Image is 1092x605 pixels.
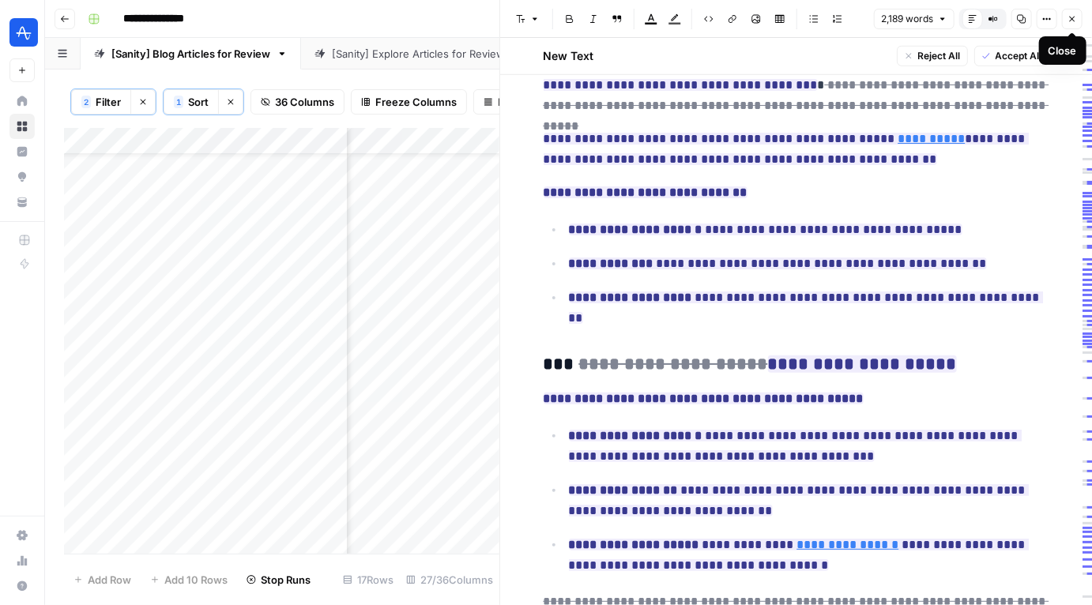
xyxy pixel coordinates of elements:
div: [Sanity] Blog Articles for Review [111,46,270,62]
a: Settings [9,523,35,548]
button: Help + Support [9,573,35,599]
span: 2 [84,96,88,108]
button: Row Height [473,89,565,115]
a: [Sanity] Explore Articles for Review [301,38,537,70]
div: 1 [174,96,183,108]
a: Usage [9,548,35,573]
span: Stop Runs [261,572,311,588]
img: Amplitude Logo [9,18,38,47]
button: 2,189 words [874,9,955,29]
span: Add Row [88,572,131,588]
div: Close [1049,43,1077,58]
h2: New Text [544,48,594,64]
a: Opportunities [9,164,35,190]
span: 2,189 words [881,12,933,26]
a: Your Data [9,190,35,215]
span: Sort [188,94,209,110]
button: 36 Columns [250,89,345,115]
span: Accept All [996,49,1042,63]
a: Home [9,88,35,114]
button: Add 10 Rows [141,567,237,592]
span: Freeze Columns [375,94,457,110]
span: Filter [96,94,121,110]
button: Stop Runs [237,567,320,592]
div: 17 Rows [337,567,400,592]
button: Accept All [974,46,1049,66]
div: 27/36 Columns [400,567,499,592]
button: 1Sort [164,89,218,115]
button: Workspace: Amplitude [9,13,35,52]
button: 2Filter [71,89,130,115]
span: 1 [176,96,181,108]
a: [Sanity] Blog Articles for Review [81,38,301,70]
div: 2 [81,96,91,108]
a: Insights [9,139,35,164]
a: Browse [9,114,35,139]
div: [Sanity] Explore Articles for Review [332,46,506,62]
span: Reject All [918,49,961,63]
span: Add 10 Rows [164,572,228,588]
button: Reject All [897,46,968,66]
button: Freeze Columns [351,89,467,115]
button: Add Row [64,567,141,592]
span: 36 Columns [275,94,334,110]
